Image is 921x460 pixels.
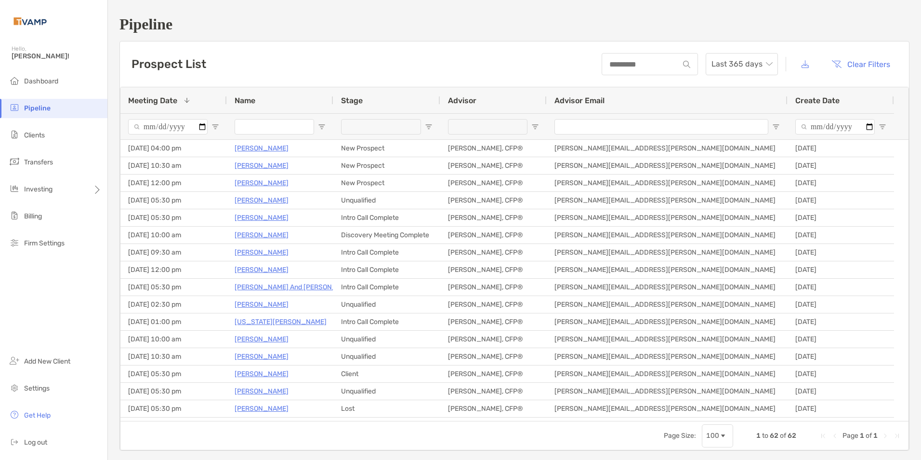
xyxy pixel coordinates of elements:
[235,385,289,397] p: [PERSON_NAME]
[235,351,289,363] p: [PERSON_NAME]
[9,75,20,86] img: dashboard icon
[120,348,227,365] div: [DATE] 10:30 am
[24,357,70,365] span: Add New Client
[788,400,894,417] div: [DATE]
[235,264,289,276] p: [PERSON_NAME]
[780,432,786,440] span: of
[440,227,547,244] div: [PERSON_NAME], CFP®
[128,119,208,135] input: Meeting Date Filter Input
[788,348,894,365] div: [DATE]
[120,331,227,348] div: [DATE] 10:00 am
[211,123,219,131] button: Open Filter Menu
[9,355,20,366] img: add_new_client icon
[235,229,289,241] p: [PERSON_NAME]
[120,261,227,278] div: [DATE] 12:00 pm
[440,279,547,296] div: [PERSON_NAME], CFP®
[893,432,901,440] div: Last Page
[664,432,696,440] div: Page Size:
[440,261,547,278] div: [PERSON_NAME], CFP®
[9,183,20,194] img: investing icon
[235,420,289,432] a: [PERSON_NAME]
[547,157,788,174] div: [PERSON_NAME][EMAIL_ADDRESS][PERSON_NAME][DOMAIN_NAME]
[119,15,909,33] h1: Pipeline
[235,298,289,311] a: [PERSON_NAME]
[333,140,440,157] div: New Prospect
[842,432,858,440] span: Page
[120,227,227,244] div: [DATE] 10:00 am
[879,123,886,131] button: Open Filter Menu
[235,246,289,258] p: [PERSON_NAME]
[756,432,761,440] span: 1
[547,209,788,226] div: [PERSON_NAME][EMAIL_ADDRESS][PERSON_NAME][DOMAIN_NAME]
[24,104,51,112] span: Pipeline
[440,140,547,157] div: [PERSON_NAME], CFP®
[235,281,357,293] p: [PERSON_NAME] And [PERSON_NAME]
[24,131,45,139] span: Clients
[333,418,440,434] div: Unqualified
[683,61,690,68] img: input icon
[547,192,788,209] div: [PERSON_NAME][EMAIL_ADDRESS][PERSON_NAME][DOMAIN_NAME]
[333,348,440,365] div: Unqualified
[440,348,547,365] div: [PERSON_NAME], CFP®
[235,142,289,154] p: [PERSON_NAME]
[882,432,889,440] div: Next Page
[120,418,227,434] div: [DATE] 10:30 am
[12,4,49,39] img: Zoe Logo
[788,157,894,174] div: [DATE]
[333,175,440,191] div: New Prospect
[547,418,788,434] div: [PERSON_NAME][EMAIL_ADDRESS][PERSON_NAME][DOMAIN_NAME]
[554,96,605,105] span: Advisor Email
[120,296,227,313] div: [DATE] 02:30 pm
[440,296,547,313] div: [PERSON_NAME], CFP®
[120,400,227,417] div: [DATE] 05:30 pm
[24,158,53,166] span: Transfers
[788,244,894,261] div: [DATE]
[819,432,827,440] div: First Page
[440,244,547,261] div: [PERSON_NAME], CFP®
[788,383,894,400] div: [DATE]
[702,424,733,447] div: Page Size
[531,123,539,131] button: Open Filter Menu
[788,227,894,244] div: [DATE]
[235,368,289,380] a: [PERSON_NAME]
[440,418,547,434] div: [PERSON_NAME], CFP®
[235,194,289,206] p: [PERSON_NAME]
[9,237,20,248] img: firm-settings icon
[333,227,440,244] div: Discovery Meeting Complete
[333,296,440,313] div: Unqualified
[770,432,778,440] span: 62
[788,192,894,209] div: [DATE]
[788,209,894,226] div: [DATE]
[547,175,788,191] div: [PERSON_NAME][EMAIL_ADDRESS][PERSON_NAME][DOMAIN_NAME]
[120,383,227,400] div: [DATE] 05:30 pm
[235,212,289,224] a: [PERSON_NAME]
[120,313,227,330] div: [DATE] 01:00 pm
[9,210,20,221] img: billing icon
[24,185,53,193] span: Investing
[440,365,547,382] div: [PERSON_NAME], CFP®
[9,102,20,113] img: pipeline icon
[333,400,440,417] div: Lost
[547,244,788,261] div: [PERSON_NAME][EMAIL_ADDRESS][PERSON_NAME][DOMAIN_NAME]
[440,400,547,417] div: [PERSON_NAME], CFP®
[235,177,289,189] p: [PERSON_NAME]
[120,365,227,382] div: [DATE] 05:30 pm
[333,261,440,278] div: Intro Call Complete
[333,279,440,296] div: Intro Call Complete
[120,192,227,209] div: [DATE] 05:30 pm
[120,279,227,296] div: [DATE] 05:30 pm
[128,96,177,105] span: Meeting Date
[425,123,433,131] button: Open Filter Menu
[235,403,289,415] a: [PERSON_NAME]
[440,209,547,226] div: [PERSON_NAME], CFP®
[24,384,50,392] span: Settings
[788,261,894,278] div: [DATE]
[440,331,547,348] div: [PERSON_NAME], CFP®
[860,432,864,440] span: 1
[547,227,788,244] div: [PERSON_NAME][EMAIL_ADDRESS][PERSON_NAME][DOMAIN_NAME]
[547,140,788,157] div: [PERSON_NAME][EMAIL_ADDRESS][PERSON_NAME][DOMAIN_NAME]
[788,140,894,157] div: [DATE]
